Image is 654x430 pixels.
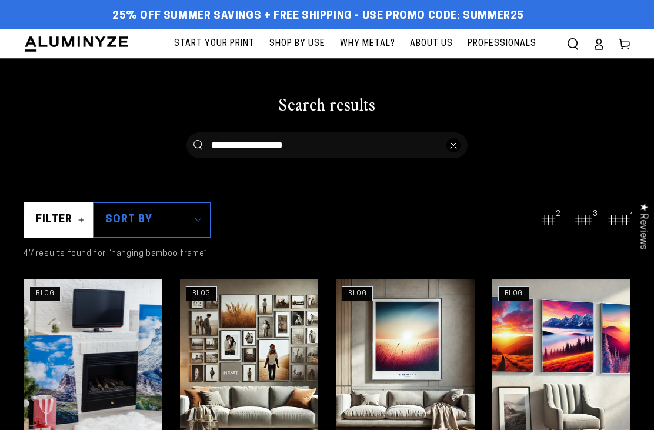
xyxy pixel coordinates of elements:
[462,29,542,58] a: Professionals
[404,29,459,58] a: About Us
[263,29,331,58] a: Shop By Use
[468,36,536,51] span: Professionals
[168,29,261,58] a: Start Your Print
[36,213,72,226] span: Filter
[24,202,94,238] summary: Filter
[112,10,524,23] span: 25% off Summer Savings + Free Shipping - Use Promo Code: SUMMER25
[93,202,211,238] summary: Sort by
[193,140,202,150] button: Search our site
[24,246,208,261] p: 47 results found for “hanging bamboo frame”
[24,35,129,53] img: Aluminyze
[632,194,654,259] div: Click to open Judge.me floating reviews tab
[446,138,461,152] button: Close
[560,31,586,57] summary: Search our site
[269,36,325,51] span: Shop By Use
[174,36,255,51] span: Start Your Print
[334,29,401,58] a: Why Metal?
[24,93,630,114] h1: Search results
[536,208,560,232] button: 2
[572,208,595,232] button: 3
[410,36,453,51] span: About Us
[340,36,395,51] span: Why Metal?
